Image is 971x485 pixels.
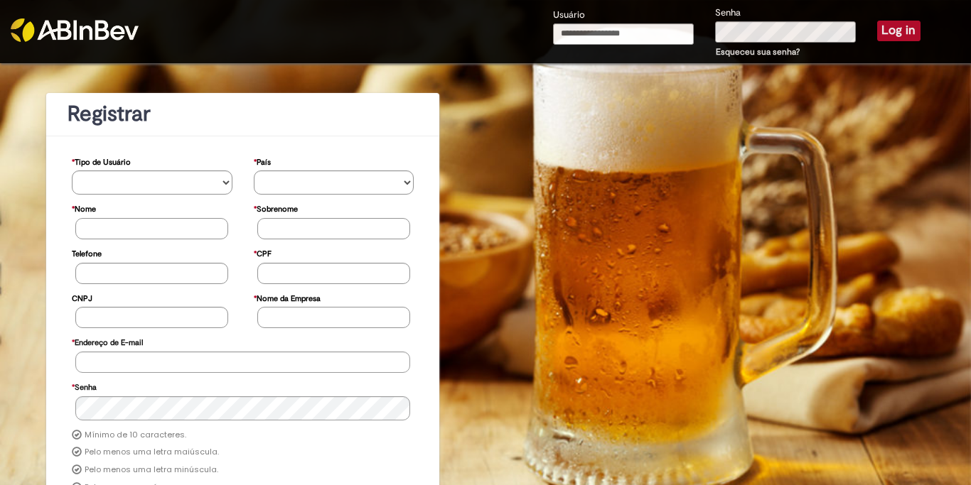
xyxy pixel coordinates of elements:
label: Pelo menos uma letra minúscula. [85,464,218,476]
label: Mínimo de 10 caracteres. [85,430,186,441]
label: Telefone [72,242,102,263]
label: Sobrenome [254,197,298,218]
label: Pelo menos uma letra maiúscula. [85,447,219,458]
label: Nome [72,197,96,218]
img: ABInbev-white.png [11,18,139,42]
label: País [254,151,271,171]
label: CPF [254,242,272,263]
button: Log in [877,21,921,40]
label: Senha [72,376,97,396]
label: CNPJ [72,287,92,307]
h1: Registrar [68,102,418,126]
a: Esqueceu sua senha? [716,46,800,58]
label: Endereço de E-mail [72,331,143,352]
label: Nome da Empresa [254,287,321,307]
label: Tipo de Usuário [72,151,131,171]
label: Senha [715,6,741,20]
label: Usuário [553,9,585,22]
